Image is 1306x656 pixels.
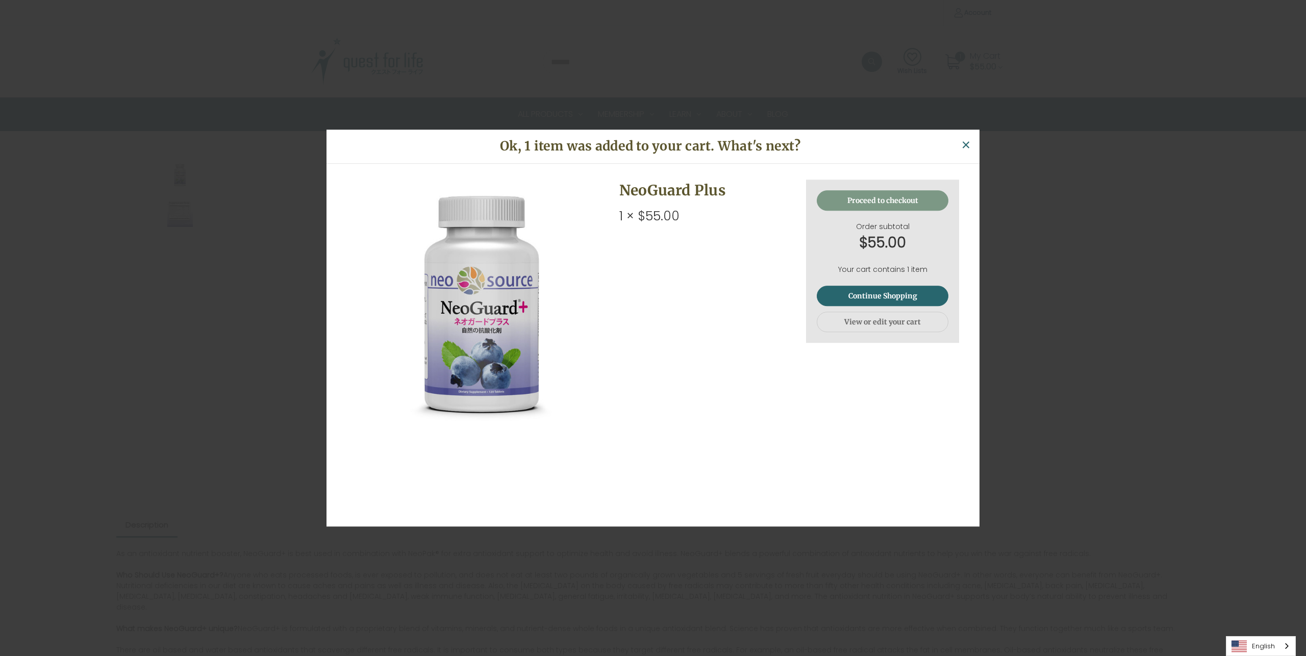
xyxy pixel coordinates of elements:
[817,221,948,254] div: Order subtotal
[817,286,948,306] a: Continue Shopping
[619,180,795,201] h2: NeoGuard Plus
[961,134,971,157] span: ×
[817,190,948,211] a: Proceed to checkout
[1226,636,1296,656] div: Language
[817,232,948,254] strong: $55.00
[817,312,948,332] a: View or edit your cart
[619,207,795,226] div: 1 × $55.00
[358,180,609,431] img: NeoGuard Plus
[1226,636,1296,656] aside: Language selected: English
[817,264,948,275] p: Your cart contains 1 item
[1226,637,1295,655] a: English
[343,137,958,156] h1: Ok, 1 item was added to your cart. What's next?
